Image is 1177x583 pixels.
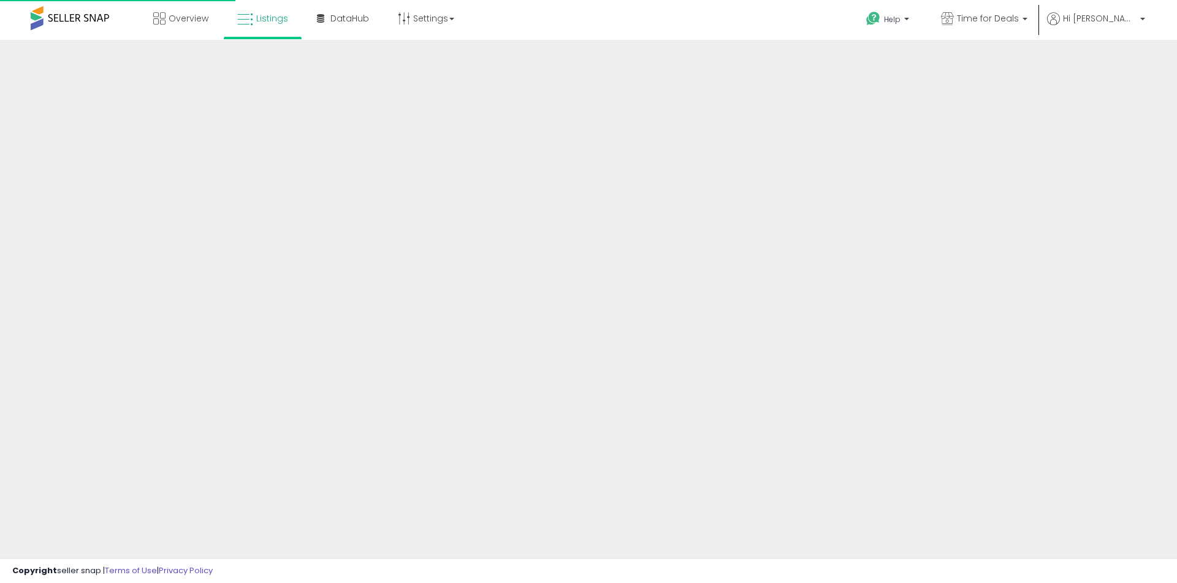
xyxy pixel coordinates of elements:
[957,12,1019,25] span: Time for Deals
[330,12,369,25] span: DataHub
[256,12,288,25] span: Listings
[884,14,901,25] span: Help
[866,11,881,26] i: Get Help
[1047,12,1145,40] a: Hi [PERSON_NAME]
[856,2,921,40] a: Help
[169,12,208,25] span: Overview
[1063,12,1137,25] span: Hi [PERSON_NAME]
